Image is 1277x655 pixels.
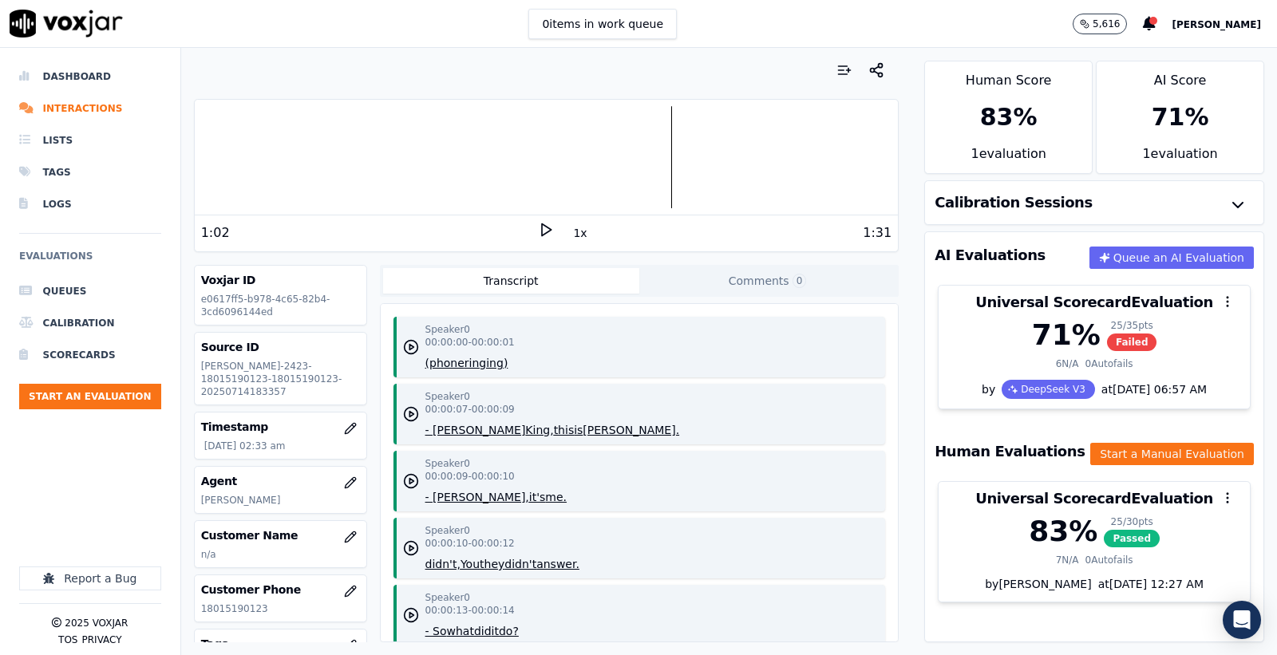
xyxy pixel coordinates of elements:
button: Start an Evaluation [19,384,161,409]
h3: Source ID [201,339,360,355]
div: by [939,380,1250,408]
a: Tags [19,156,161,188]
button: (phone [425,355,465,371]
p: 00:00:09 - 00:00:10 [425,470,515,483]
h3: Customer Name [201,527,360,543]
button: 0items in work queue [528,9,677,39]
button: Report a Bug [19,566,161,590]
div: 6 N/A [1056,357,1079,370]
div: Open Intercom Messenger [1223,601,1261,639]
button: Queue an AI Evaluation [1089,247,1254,269]
button: didn't, [425,556,461,572]
p: n/a [201,548,360,561]
button: do? [499,623,519,639]
button: what [447,623,474,639]
button: it [492,623,499,639]
a: Interactions [19,93,161,124]
div: 71 % [1152,103,1209,132]
p: [DATE] 02:33 am [204,440,360,452]
p: 00:00:07 - 00:00:09 [425,403,515,416]
button: Transcript [383,268,639,294]
div: 83 % [1029,515,1097,547]
button: ringing) [465,355,508,371]
button: this [554,422,575,438]
button: King, [525,422,553,438]
p: Speaker 0 [425,591,470,604]
span: [PERSON_NAME] [1172,19,1261,30]
button: answer. [536,556,579,572]
div: 1 evaluation [1097,144,1263,173]
span: Passed [1104,530,1160,547]
p: Speaker 0 [425,524,470,537]
div: 25 / 35 pts [1107,319,1157,332]
span: Failed [1107,333,1157,351]
div: 1:02 [201,223,230,243]
div: AI Score [1097,61,1263,90]
button: Start a Manual Evaluation [1090,443,1254,465]
button: - So [425,623,447,639]
button: 5,616 [1073,14,1127,34]
button: You [461,556,480,572]
div: 25 / 30 pts [1104,515,1160,528]
div: 83 % [980,103,1038,132]
p: e0617ff5-b978-4c65-82b4-3cd6096144ed [201,293,360,318]
button: Privacy [82,633,122,646]
button: did [474,623,492,639]
button: [PERSON_NAME] [1172,14,1277,34]
h3: Customer Phone [201,582,360,598]
button: TOS [58,633,77,646]
button: Comments [639,268,895,294]
a: Logs [19,188,161,220]
div: 71 % [1032,319,1101,351]
a: Queues [19,275,161,307]
a: Dashboard [19,61,161,93]
h3: Voxjar ID [201,272,360,288]
p: Speaker 0 [425,457,470,470]
p: 18015190123 [201,602,360,615]
h3: AI Evaluations [935,248,1046,262]
img: voxjar logo [10,10,123,37]
div: by [PERSON_NAME] [939,576,1250,602]
p: 00:00:13 - 00:00:14 [425,604,515,617]
div: 0 Autofails [1085,554,1133,566]
button: - [PERSON_NAME] [425,422,526,438]
h6: Evaluations [19,247,161,275]
div: 1 evaluation [925,144,1092,173]
button: 5,616 [1073,14,1143,34]
p: [PERSON_NAME] [201,494,360,507]
button: they [480,556,504,572]
button: 1x [570,222,590,244]
h3: Human Evaluations [935,444,1085,459]
p: [PERSON_NAME]-2423-18015190123-18015190123-20250714183357 [201,360,360,398]
h3: Agent [201,473,360,489]
a: Calibration [19,307,161,339]
p: Speaker 0 [425,323,470,336]
button: it's [529,489,546,505]
a: Scorecards [19,339,161,371]
button: me. [545,489,567,505]
p: 00:00:00 - 00:00:01 [425,336,515,349]
button: is [574,422,583,438]
a: Lists [19,124,161,156]
button: [PERSON_NAME]. [583,422,679,438]
h3: Calibration Sessions [935,195,1093,210]
h3: Timestamp [201,419,360,435]
div: DeepSeek V3 [1002,380,1095,399]
div: 7 N/A [1056,554,1079,566]
p: 5,616 [1093,18,1120,30]
div: 1:31 [863,223,892,243]
p: 00:00:10 - 00:00:12 [425,537,515,550]
h3: Tags [201,636,360,652]
button: - [PERSON_NAME], [425,489,529,505]
p: Speaker 0 [425,390,470,403]
span: 0 [793,274,807,288]
div: 0 Autofails [1085,357,1133,370]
